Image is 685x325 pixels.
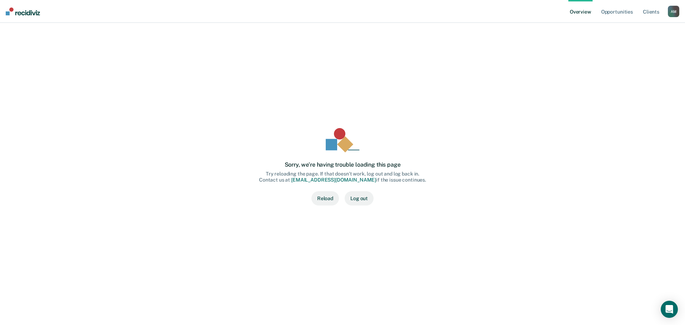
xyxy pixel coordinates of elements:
a: [EMAIL_ADDRESS][DOMAIN_NAME] [291,177,376,183]
button: Log out [345,191,374,205]
img: Recidiviz [6,7,40,15]
div: A M [668,6,679,17]
div: Open Intercom Messenger [661,301,678,318]
button: AM [668,6,679,17]
div: Sorry, we’re having trouble loading this page [285,161,401,168]
div: Try reloading the page. If that doesn’t work, log out and log back in. Contact us at if the issue... [259,171,426,183]
button: Reload [311,191,339,205]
